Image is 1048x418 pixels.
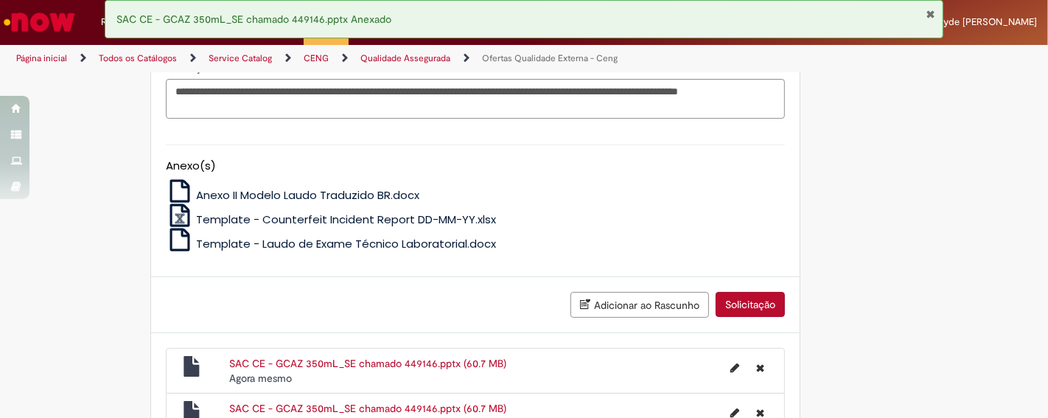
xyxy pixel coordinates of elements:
[229,372,292,385] span: Agora mesmo
[16,52,67,64] a: Página inicial
[229,372,292,385] time: 01/10/2025 12:04:38
[166,212,497,227] a: Template - Counterfeit Incident Report DD-MM-YY.xlsx
[229,402,506,415] a: SAC CE - GCAZ 350mL_SE chamado 449146.pptx (60.7 MB)
[722,356,748,380] button: Editar nome de arquivo SAC CE - GCAZ 350mL_SE chamado 449146.pptx
[166,187,420,203] a: Anexo II Modelo Laudo Traduzido BR.docx
[229,357,506,370] a: SAC CE - GCAZ 350mL_SE chamado 449146.pptx (60.7 MB)
[11,45,688,72] ul: Trilhas de página
[196,236,496,251] span: Template - Laudo de Exame Técnico Laboratorial.docx
[166,236,497,251] a: Template - Laudo de Exame Técnico Laboratorial.docx
[101,15,153,29] span: Requisições
[116,13,391,26] span: SAC CE - GCAZ 350mL_SE chamado 449146.pptx Anexado
[929,15,1037,28] span: Glayde [PERSON_NAME]
[482,52,618,64] a: Ofertas Qualidade Externa - Ceng
[209,52,272,64] a: Service Catalog
[196,187,419,203] span: Anexo II Modelo Laudo Traduzido BR.docx
[926,8,935,20] button: Fechar Notificação
[166,79,785,119] textarea: Descrição
[166,61,215,74] span: Descrição
[196,212,496,227] span: Template - Counterfeit Incident Report DD-MM-YY.xlsx
[570,292,709,318] button: Adicionar ao Rascunho
[99,52,177,64] a: Todos os Catálogos
[747,356,773,380] button: Excluir SAC CE - GCAZ 350mL_SE chamado 449146.pptx
[1,7,77,37] img: ServiceNow
[304,52,329,64] a: CENG
[166,160,785,173] h5: Anexo(s)
[360,52,450,64] a: Qualidade Assegurada
[716,292,785,317] button: Solicitação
